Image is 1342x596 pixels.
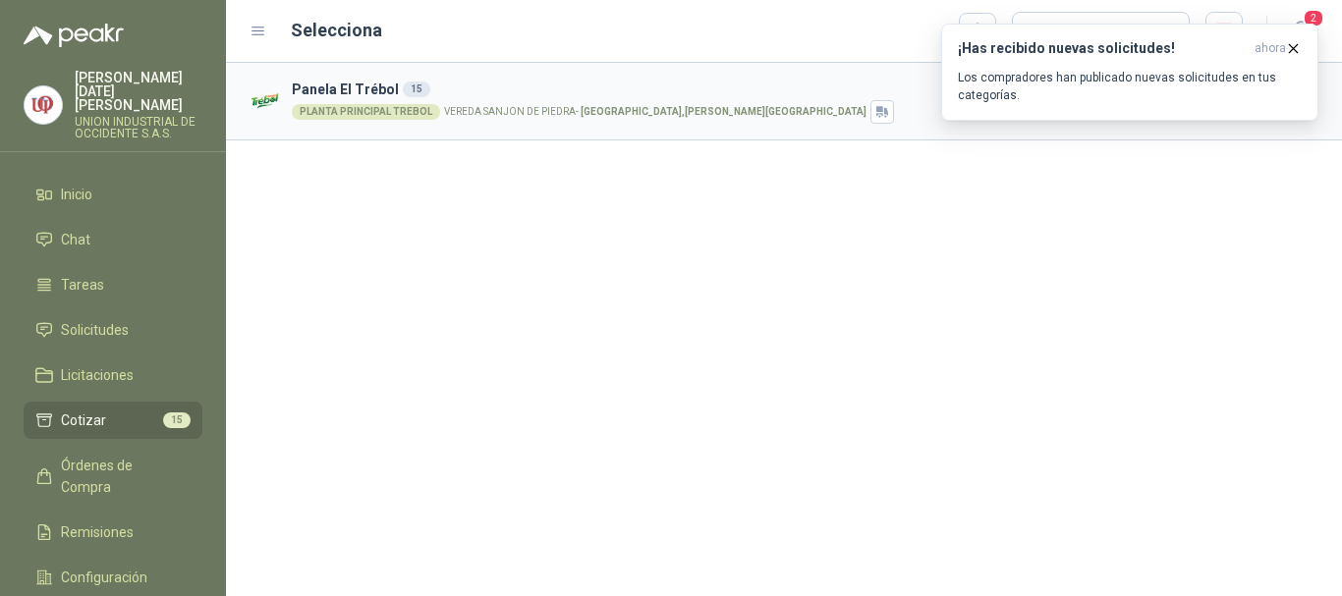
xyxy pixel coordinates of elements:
span: ahora [1255,40,1286,57]
h3: ¡Has recibido nuevas solicitudes! [958,40,1247,57]
img: Company Logo [250,84,284,119]
img: Company Logo [25,86,62,124]
span: Remisiones [61,521,134,543]
span: 15 [163,412,191,428]
a: Tareas [24,266,202,303]
button: ¡Has recibido nuevas solicitudes!ahora Los compradores han publicado nuevas solicitudes en tus ca... [941,24,1318,121]
button: 2 [1283,14,1318,49]
a: Chat [24,221,202,258]
span: Solicitudes [61,319,129,341]
p: VEREDA SANJON DE PIEDRA - [444,107,867,117]
a: Inicio [24,176,202,213]
h3: Panela El Trébol [292,79,1172,100]
span: Cotizar [61,409,106,431]
a: Cotizar15 [24,402,202,439]
button: Cargar cotizaciones [1012,12,1190,51]
span: Chat [61,229,90,250]
a: Remisiones [24,514,202,551]
img: Logo peakr [24,24,124,47]
p: UNION INDUSTRIAL DE OCCIDENTE S.A.S. [75,116,202,139]
a: Licitaciones [24,356,202,394]
h2: Selecciona [291,17,382,44]
p: Los compradores han publicado nuevas solicitudes en tus categorías. [958,69,1302,104]
a: Solicitudes [24,311,202,349]
span: Tareas [61,274,104,296]
strong: [GEOGRAPHIC_DATA] , [PERSON_NAME][GEOGRAPHIC_DATA] [581,106,867,117]
span: Configuración [61,567,147,588]
span: Órdenes de Compra [61,455,184,498]
div: 15 [403,81,430,97]
p: [PERSON_NAME][DATE] [PERSON_NAME] [75,71,202,112]
span: Licitaciones [61,364,134,386]
span: Inicio [61,184,92,205]
a: Órdenes de Compra [24,447,202,506]
span: 2 [1303,9,1324,27]
div: PLANTA PRINCIPAL TREBOL [292,104,440,120]
a: Configuración [24,559,202,596]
